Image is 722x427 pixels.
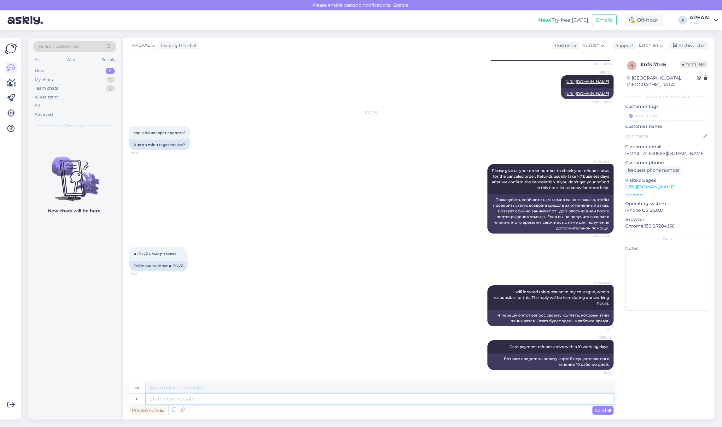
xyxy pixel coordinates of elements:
div: AI Assistant [35,94,58,100]
div: New [35,68,44,74]
div: Off-hour [624,15,663,26]
p: [EMAIL_ADDRESS][DOMAIN_NAME] [625,150,709,157]
div: Extra [625,236,709,241]
a: AREAALAreaal [690,15,718,25]
span: AI Assistant [588,159,612,164]
button: Emails [592,14,617,26]
div: Archive chat [669,41,709,50]
img: Askly Logo [5,43,17,55]
span: AREAAL [132,42,150,49]
div: Возврат средств за оплату картой осуществляется в течение 10 рабочих дней. [487,353,614,370]
p: Customer phone [625,159,709,166]
a: [URL][DOMAIN_NAME] [565,79,609,84]
span: AREAAL [588,335,612,340]
span: Seen ✓ 18:48 [588,99,612,104]
input: Add a tag [625,111,709,121]
span: Seen ✓ 9:40 [588,234,612,239]
div: AREAAL [690,15,711,20]
span: где мой возврат средств? [134,130,186,135]
span: 9:41 [131,272,155,276]
p: Browser [625,216,709,223]
span: 9:40 [131,151,155,155]
div: Пожалуйста, сообщите нам номер вашего заказа, чтобы проверить статус возврата средств за отменённ... [487,194,614,234]
div: Support [613,42,633,49]
div: Archived [35,111,53,118]
input: Add name [626,133,702,139]
p: Customer name [625,123,709,130]
span: Offline [680,61,707,68]
div: Customer information [625,94,709,99]
p: Customer tags [625,103,709,110]
div: Request phone number [625,166,682,175]
div: Private note [129,406,166,415]
div: Customer [552,42,577,49]
div: All [35,103,40,109]
span: Please give us your order number to check your refund status for the canceled order. Refunds usua... [492,168,610,190]
span: AREAAL [588,70,612,75]
a: [URL][DOMAIN_NAME] [625,184,675,190]
div: Team chats [35,85,58,92]
div: Kus on minu tagasimakse? [129,139,190,150]
span: Estonian [639,42,658,49]
img: No chats [28,145,121,202]
span: Send [595,407,611,413]
span: Russian [582,42,599,49]
b: New! [538,17,552,23]
span: 9:41 [588,327,612,331]
div: leading the chat [159,42,197,49]
div: et [136,394,140,404]
p: New chats will be here. [48,208,102,214]
span: New chats [65,122,85,128]
div: Areaal [690,20,711,25]
div: Try free [DATE]: [538,16,589,24]
div: Я перешлю этот вопрос своему коллеге, который этим занимается. Ответ будет здесь в рабочее время. [487,310,614,326]
div: 1 [107,77,115,83]
div: All [33,56,41,64]
span: Seen ✓ 18:48 [588,62,612,66]
p: Notes [625,245,709,252]
span: A-36631 номер заказа [134,252,177,256]
div: My chats [35,77,53,83]
p: Visited pages [625,177,709,184]
div: [DATE] [129,110,614,116]
span: n [630,63,633,68]
span: AI Assistant [588,280,612,285]
div: Tellimuse number A-36631 [129,261,188,271]
span: Enable [391,2,410,8]
span: I will forward this question to my colleague, who is responsible for this. The reply will be here... [494,289,610,305]
span: Card payment refunds arrive within 10 working days. [509,344,609,349]
p: Customer email [625,144,709,150]
div: # nfki7bs5 [640,61,680,68]
div: 0 [106,85,115,92]
div: Socials [101,56,116,64]
div: Web [65,56,76,64]
p: Operating system [625,200,709,207]
div: ru [135,383,141,393]
p: Chrome 138.0.7204.156 [625,223,709,229]
span: 12:47 [588,370,612,375]
div: 0 [106,68,115,74]
a: [URL][DOMAIN_NAME] [565,91,609,96]
p: iPhone OS 26.0.0 [625,207,709,214]
div: [GEOGRAPHIC_DATA], [GEOGRAPHIC_DATA] [627,75,697,88]
p: See more ... [625,192,709,198]
div: A [678,16,687,25]
span: Search customers [39,43,79,50]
